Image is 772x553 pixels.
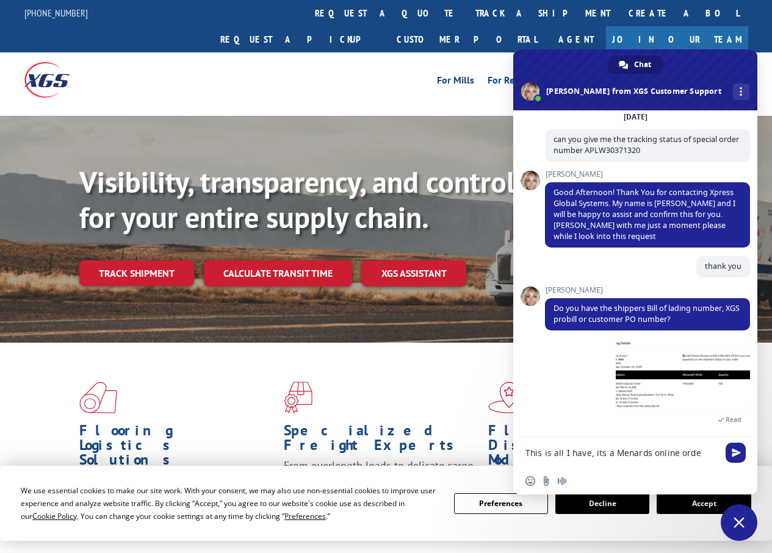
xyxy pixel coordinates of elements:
span: Send a file [541,476,551,486]
button: Accept [657,493,751,514]
span: Send [726,443,746,463]
a: Learn More > [79,528,231,542]
span: Insert an emoji [525,476,535,486]
span: can you give me the tracking status of special order number APLW30371320 [554,134,739,155]
a: Agent [546,26,606,52]
a: Track shipment [79,260,194,286]
span: Chat [634,55,651,74]
span: [PERSON_NAME] [545,286,750,294]
span: Read [726,415,741,424]
span: [PERSON_NAME] [545,170,750,179]
div: More channels [733,84,749,100]
h1: Specialized Freight Experts [284,423,479,458]
span: Cookie Policy [32,511,77,521]
a: Learn More > [488,528,640,542]
p: From overlength loads to delicate cargo, our experienced staff knows the best way to move your fr... [284,458,479,513]
div: [DATE] [624,113,648,121]
span: Good Afternoon! Thank You for contacting Xpress Global Systems. My name is [PERSON_NAME] and I wi... [554,187,735,241]
textarea: Compose your message... [525,448,718,458]
a: For Retailers [488,76,541,89]
img: xgs-icon-total-supply-chain-intelligence-red [79,382,117,413]
button: Preferences [454,493,548,514]
span: Audio message [557,476,567,486]
span: Preferences [284,511,326,521]
a: Join Our Team [606,26,748,52]
span: thank you [705,261,741,271]
span: Do you have the shippers Bill of lading number, XGS probill or customer PO number? [554,303,740,324]
a: Customer Portal [388,26,546,52]
h1: Flagship Distribution Model [488,423,684,473]
b: Visibility, transparency, and control for your entire supply chain. [79,163,515,236]
a: XGS ASSISTANT [362,260,466,287]
a: Request a pickup [211,26,388,52]
img: xgs-icon-focused-on-flooring-red [284,382,312,413]
img: xgs-icon-flagship-distribution-model-red [488,382,530,413]
div: Chat [608,55,663,74]
h1: Flooring Logistics Solutions [79,423,275,473]
a: Calculate transit time [204,260,352,287]
button: Decline [555,493,649,514]
a: For Mills [437,76,474,89]
div: We use essential cookies to make our site work. With your consent, we may also use non-essential ... [21,484,439,523]
div: Close chat [721,504,757,541]
a: [PHONE_NUMBER] [24,7,88,19]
